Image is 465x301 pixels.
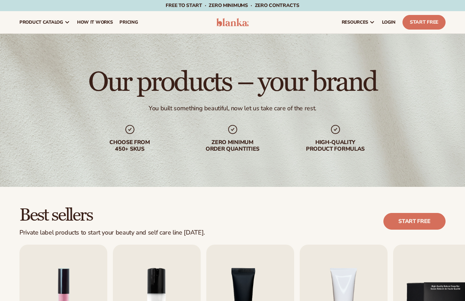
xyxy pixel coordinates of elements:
[166,2,299,9] span: Free to start · ZERO minimums · ZERO contracts
[149,104,316,112] div: You built something beautiful, now let us take care of the rest.
[88,68,377,96] h1: Our products – your brand
[188,139,277,152] div: Zero minimum order quantities
[291,139,380,152] div: High-quality product formulas
[19,19,63,25] span: product catalog
[85,139,174,152] div: Choose from 450+ Skus
[383,213,446,230] a: Start free
[342,19,368,25] span: resources
[338,11,379,33] a: resources
[19,229,205,237] div: Private label products to start your beauty and self care line [DATE].
[116,11,141,33] a: pricing
[77,19,113,25] span: How It Works
[402,15,446,30] a: Start Free
[74,11,116,33] a: How It Works
[19,206,205,225] h2: Best sellers
[216,18,249,26] img: logo
[16,11,74,33] a: product catalog
[379,11,399,33] a: LOGIN
[119,19,138,25] span: pricing
[382,19,396,25] span: LOGIN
